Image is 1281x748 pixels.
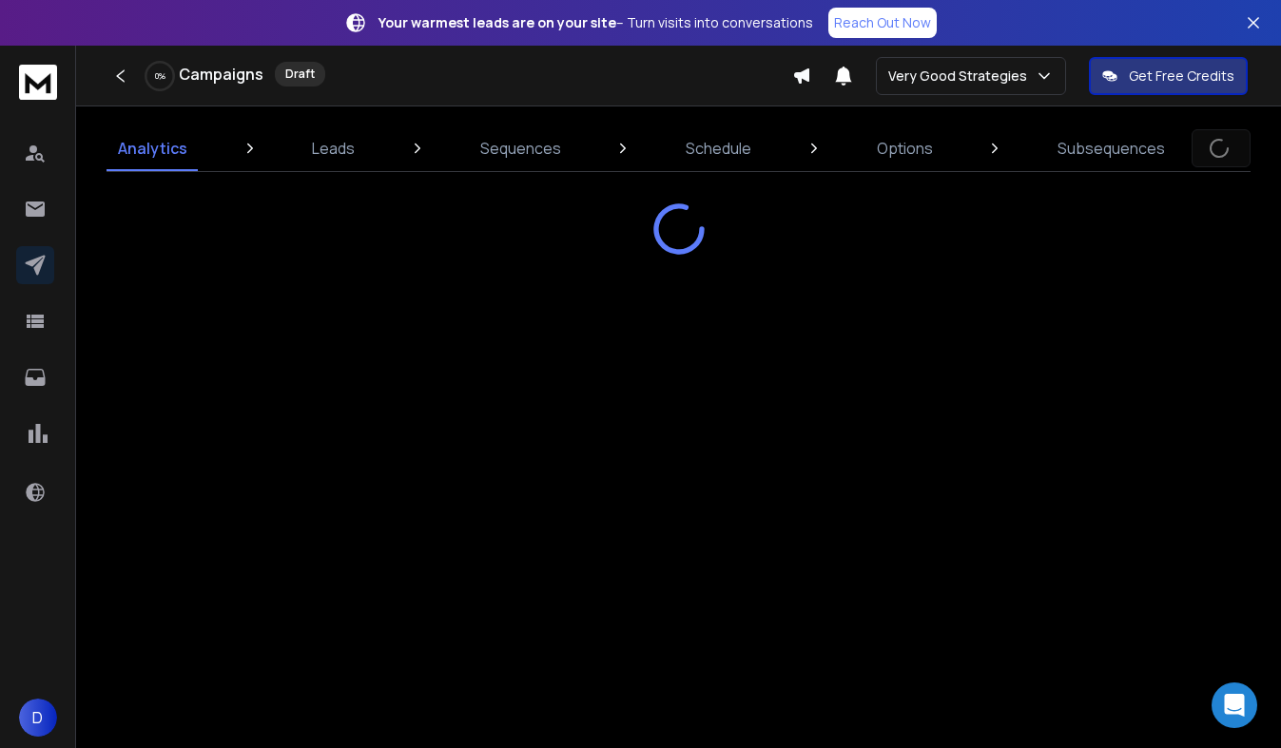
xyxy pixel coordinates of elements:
[155,70,165,82] p: 0 %
[1212,682,1257,728] div: Open Intercom Messenger
[1058,137,1165,160] p: Subsequences
[674,125,763,171] a: Schedule
[19,699,57,737] button: D
[1046,125,1176,171] a: Subsequences
[378,13,616,31] strong: Your warmest leads are on your site
[378,13,813,32] p: – Turn visits into conversations
[686,137,751,160] p: Schedule
[469,125,573,171] a: Sequences
[275,62,325,86] div: Draft
[828,8,937,38] a: Reach Out Now
[107,125,199,171] a: Analytics
[301,125,366,171] a: Leads
[1129,67,1234,86] p: Get Free Credits
[1089,57,1248,95] button: Get Free Credits
[179,63,263,86] h1: Campaigns
[118,137,187,160] p: Analytics
[877,137,933,160] p: Options
[865,125,944,171] a: Options
[19,65,57,100] img: logo
[312,137,355,160] p: Leads
[834,13,931,32] p: Reach Out Now
[480,137,561,160] p: Sequences
[888,67,1035,86] p: Very Good Strategies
